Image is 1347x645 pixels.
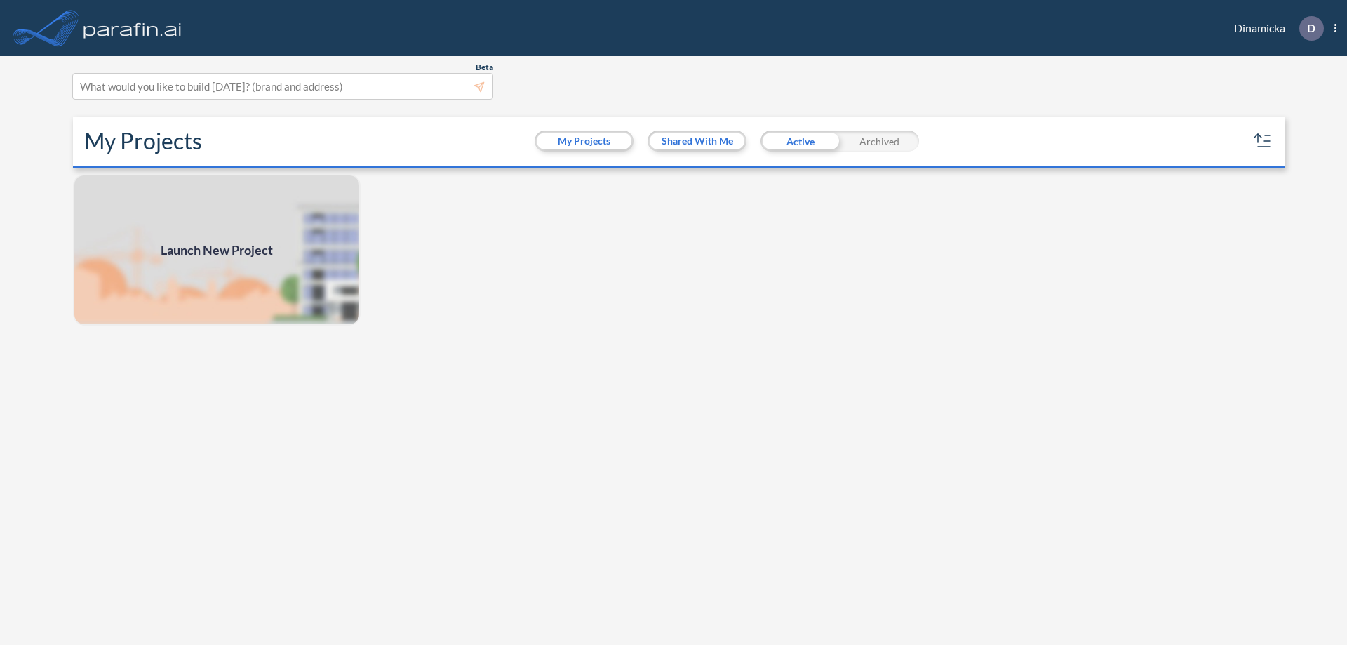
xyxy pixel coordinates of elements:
[1252,130,1274,152] button: sort
[81,14,185,42] img: logo
[84,128,202,154] h2: My Projects
[73,174,361,326] img: add
[476,62,493,73] span: Beta
[1213,16,1336,41] div: Dinamicka
[73,174,361,326] a: Launch New Project
[760,131,840,152] div: Active
[840,131,919,152] div: Archived
[1307,22,1315,34] p: D
[161,241,273,260] span: Launch New Project
[650,133,744,149] button: Shared With Me
[537,133,631,149] button: My Projects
